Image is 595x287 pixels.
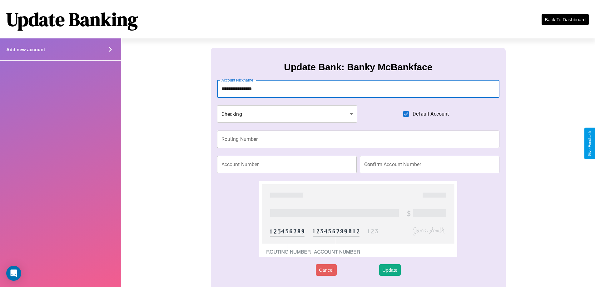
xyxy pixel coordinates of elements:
img: check [259,181,457,257]
div: Give Feedback [588,131,592,156]
label: Account Nickname [221,77,253,83]
h4: Add new account [6,47,45,52]
h1: Update Banking [6,7,138,32]
button: Back To Dashboard [542,14,589,25]
button: Update [379,264,400,276]
button: Cancel [316,264,337,276]
h3: Update Bank: Banky McBankface [284,62,432,72]
div: Checking [217,105,358,123]
div: Open Intercom Messenger [6,266,21,281]
span: Default Account [413,110,449,118]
